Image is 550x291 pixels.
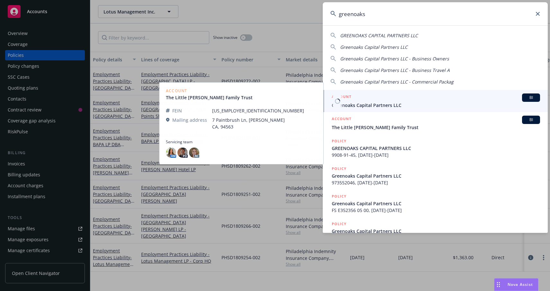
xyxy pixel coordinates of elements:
[340,44,408,50] span: Greenoaks Capital Partners LLC
[332,221,347,227] h5: POLICY
[332,124,540,131] span: The Little [PERSON_NAME] Family Trust
[340,79,454,85] span: Greenoaks Capital Partners LLC - Commercial Packag
[525,95,537,101] span: BI
[323,2,548,25] input: Search...
[332,93,351,101] h5: ACCOUNT
[332,165,347,172] h5: POLICY
[332,138,347,144] h5: POLICY
[340,32,418,39] span: GREENOAKS CAPITAL PARTNERS LLC
[332,228,540,234] span: Greenoaks Capital Partners LLC
[332,116,351,123] h5: ACCOUNT
[323,190,548,217] a: POLICYGreenoaks Capital Partners LLCFS E352356 05 00, [DATE]-[DATE]
[340,56,449,62] span: Greenoaks Capital Partners LLC - Business Owners
[323,90,548,112] a: ACCOUNTBIGreenoaks Capital Partners LLC
[323,134,548,162] a: POLICYGREENOAKS CAPITAL PARTNERS LLC9908-91-45, [DATE]-[DATE]
[494,278,502,291] div: Drag to move
[332,207,540,214] span: FS E352356 05 00, [DATE]-[DATE]
[332,200,540,207] span: Greenoaks Capital Partners LLC
[323,112,548,134] a: ACCOUNTBIThe Little [PERSON_NAME] Family Trust
[323,217,548,245] a: POLICYGreenoaks Capital Partners LLC
[494,278,538,291] button: Nova Assist
[525,117,537,123] span: BI
[508,282,533,287] span: Nova Assist
[332,152,540,158] span: 9908-91-45, [DATE]-[DATE]
[332,145,540,152] span: GREENOAKS CAPITAL PARTNERS LLC
[332,102,540,109] span: Greenoaks Capital Partners LLC
[332,179,540,186] span: 973552046, [DATE]-[DATE]
[340,67,450,73] span: Greenoaks Capital Partners LLC - Business Travel A
[323,162,548,190] a: POLICYGreenoaks Capital Partners LLC973552046, [DATE]-[DATE]
[332,193,347,199] h5: POLICY
[332,172,540,179] span: Greenoaks Capital Partners LLC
